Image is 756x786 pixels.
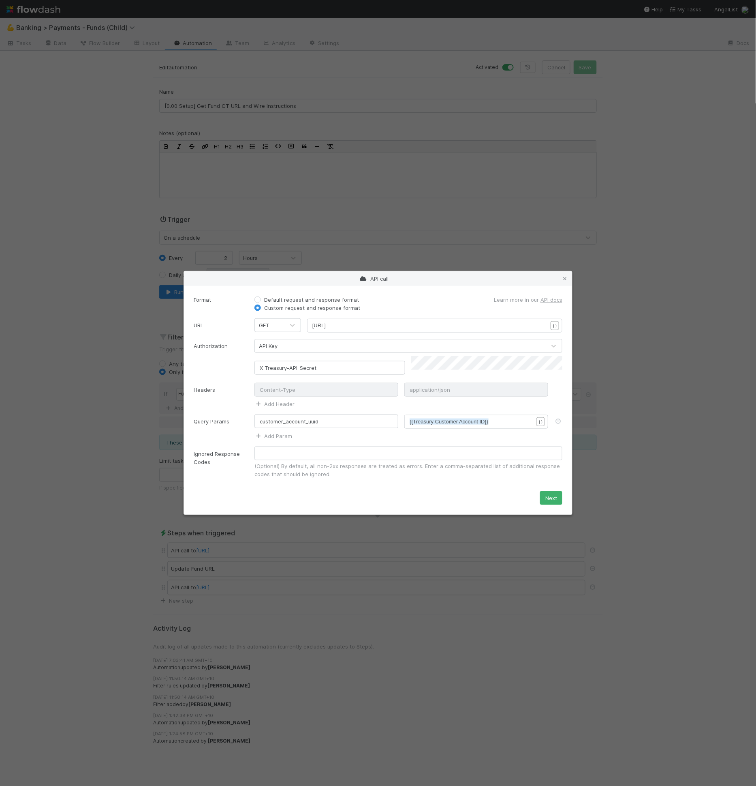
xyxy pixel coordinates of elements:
[194,342,228,350] label: Authorization
[540,491,562,505] button: Next
[254,401,295,407] a: Add Header
[194,450,248,466] label: Ignored Response Codes
[254,462,562,478] div: (Optional) By default, all non-2xx responses are treated as errors. Enter a comma-separated list ...
[194,386,215,394] label: Headers
[264,304,360,312] label: Custom request and response format
[194,417,229,425] label: Query Params
[254,361,405,375] input: Key
[536,417,545,426] button: { }
[380,296,568,304] div: Learn more in our
[194,296,211,304] label: Format
[312,322,326,329] span: [URL]
[194,321,203,329] label: URL
[264,296,359,304] label: Default request and response format
[259,342,278,350] div: API Key
[540,296,562,303] a: API docs
[551,321,559,330] button: { }
[254,433,292,439] a: Add Param
[184,271,572,286] div: API call
[259,321,269,329] div: GET
[410,419,489,425] span: {{Treasury Customer Account ID}}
